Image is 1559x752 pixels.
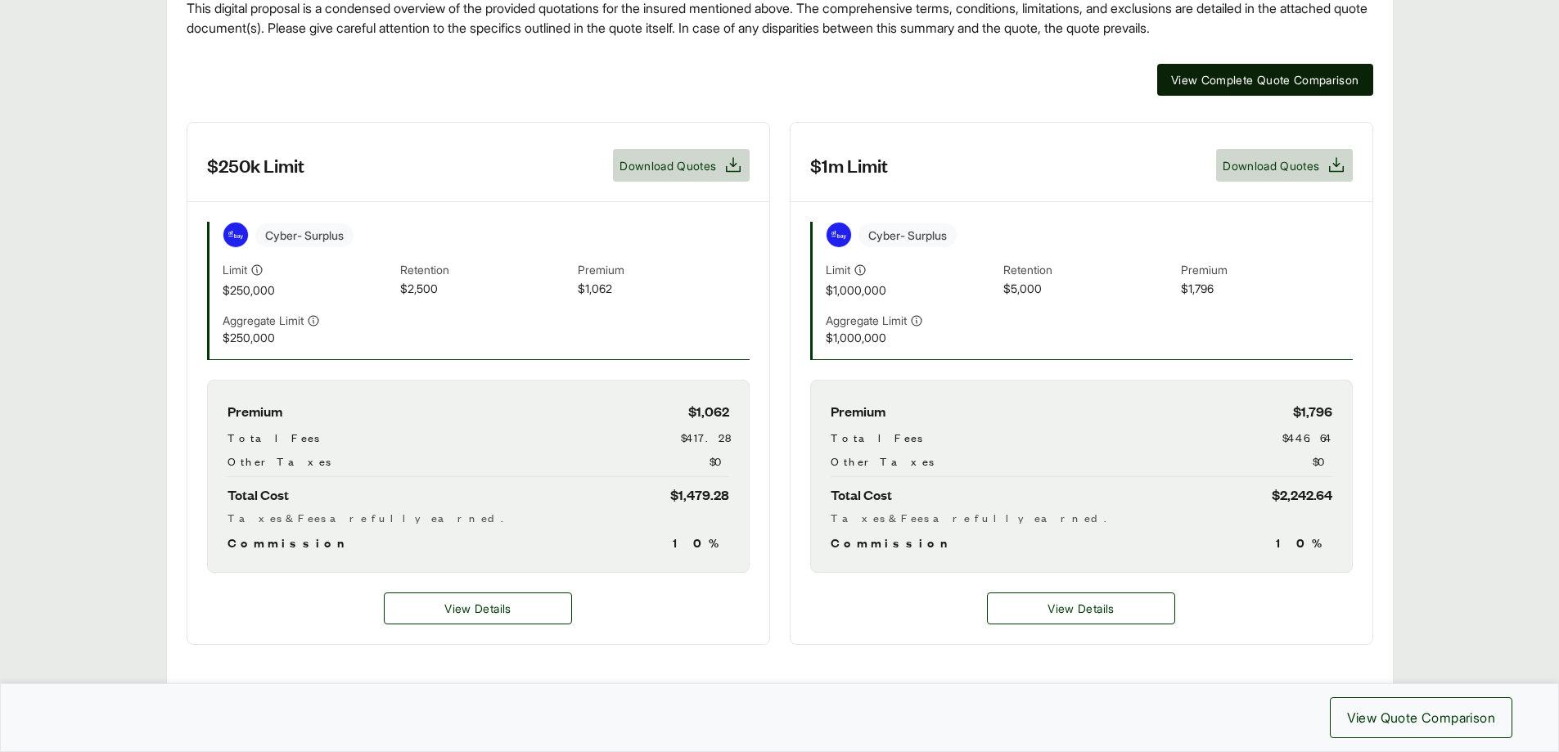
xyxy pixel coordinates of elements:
[826,329,997,346] span: $1,000,000
[710,453,729,470] span: $0
[673,533,729,552] span: 10 %
[1223,157,1319,174] span: Download Quotes
[444,600,511,617] span: View Details
[1171,71,1359,88] span: View Complete Quote Comparison
[223,223,248,247] img: At-Bay
[827,223,851,247] img: At-Bay
[255,223,354,247] span: Cyber - Surplus
[1272,484,1332,506] span: $2,242.64
[987,592,1175,624] a: $1m Limit details
[826,281,997,299] span: $1,000,000
[826,261,850,278] span: Limit
[1276,533,1332,552] span: 10 %
[688,400,729,422] span: $1,062
[831,533,955,552] span: Commission
[613,149,749,182] button: Download Quotes
[810,153,888,178] h3: $1m Limit
[400,261,571,280] span: Retention
[207,153,304,178] h3: $250k Limit
[1003,280,1174,299] span: $5,000
[384,592,572,624] a: $250k Limit details
[831,484,892,506] span: Total Cost
[831,509,1332,526] div: Taxes & Fees are fully earned.
[831,453,934,470] span: Other Taxes
[1003,261,1174,280] span: Retention
[400,280,571,299] span: $2,500
[826,312,907,329] span: Aggregate Limit
[1157,64,1373,96] button: View Complete Quote Comparison
[223,329,394,346] span: $250,000
[1293,400,1332,422] span: $1,796
[223,261,247,278] span: Limit
[987,592,1175,624] button: View Details
[228,484,289,506] span: Total Cost
[228,429,319,446] span: Total Fees
[223,281,394,299] span: $250,000
[578,280,749,299] span: $1,062
[1347,708,1495,727] span: View Quote Comparison
[223,312,304,329] span: Aggregate Limit
[858,223,957,247] span: Cyber - Surplus
[681,429,729,446] span: $417.28
[228,400,282,422] span: Premium
[228,453,331,470] span: Other Taxes
[1216,149,1352,182] button: Download Quotes
[1181,261,1352,280] span: Premium
[831,429,922,446] span: Total Fees
[228,533,352,552] span: Commission
[228,509,729,526] div: Taxes & Fees are fully earned.
[1313,453,1332,470] span: $0
[670,484,729,506] span: $1,479.28
[1330,697,1512,738] button: View Quote Comparison
[384,592,572,624] button: View Details
[1282,429,1332,446] span: $446.64
[578,261,749,280] span: Premium
[1181,280,1352,299] span: $1,796
[1048,600,1114,617] span: View Details
[831,400,885,422] span: Premium
[620,157,716,174] span: Download Quotes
